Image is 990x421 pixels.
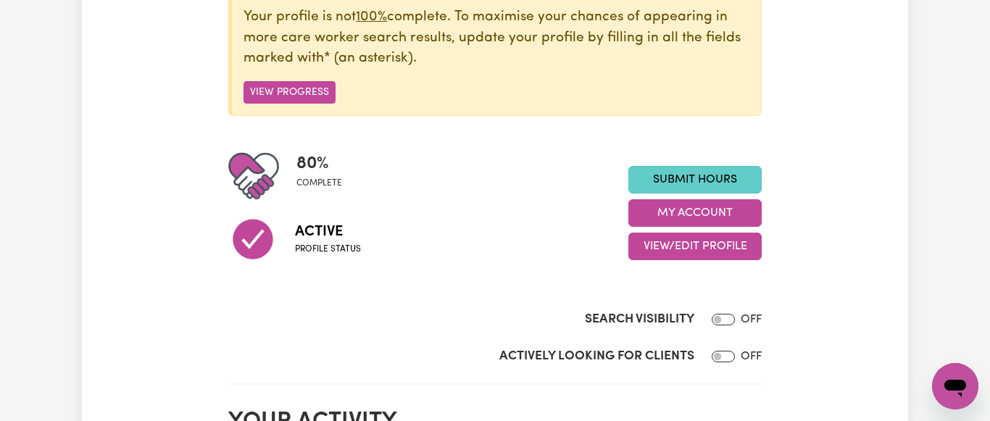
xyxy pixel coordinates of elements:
span: OFF [741,314,762,325]
button: View/Edit Profile [628,233,762,260]
label: Search Visibility [585,310,694,329]
button: View Progress [244,81,336,104]
a: Submit Hours [628,166,762,193]
span: Active [295,221,361,243]
span: Profile status [295,243,361,256]
button: My Account [628,199,762,227]
p: Your profile is not complete. To maximise your chances of appearing in more care worker search re... [244,7,749,70]
span: 80 % [296,151,342,177]
span: OFF [741,351,762,362]
span: complete [296,177,342,190]
u: 100% [356,10,387,24]
span: an asterisk [324,51,413,65]
iframe: Button to launch messaging window, conversation in progress [932,363,978,409]
div: Profile completeness: 80% [296,151,354,201]
label: Actively Looking for Clients [499,347,694,366]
